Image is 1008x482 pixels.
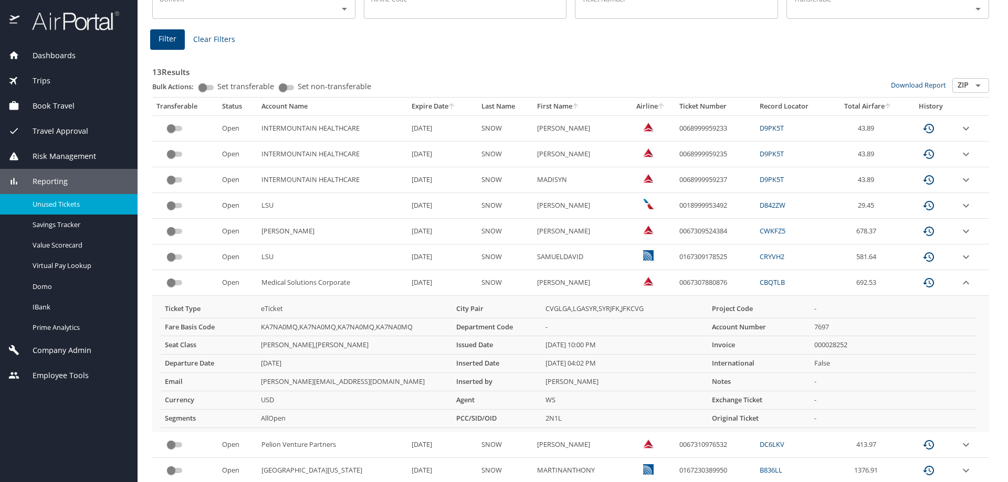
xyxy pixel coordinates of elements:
[193,33,235,46] span: Clear Filters
[257,355,452,373] td: [DATE]
[218,142,258,167] td: Open
[33,302,125,312] span: IBank
[572,103,580,110] button: sort
[541,391,708,410] td: WS
[19,151,96,162] span: Risk Management
[19,125,88,137] span: Travel Approval
[831,244,906,270] td: 581.64
[831,115,906,141] td: 43.89
[477,432,533,458] td: SNOW
[477,142,533,167] td: SNOW
[189,30,239,49] button: Clear Filters
[257,219,407,244] td: [PERSON_NAME]
[477,244,533,270] td: SNOW
[257,410,452,428] td: AllOpen
[477,193,533,219] td: SNOW
[19,370,89,381] span: Employee Tools
[257,300,452,318] td: eTicket
[760,123,784,133] a: D9PK5T
[971,2,985,16] button: Open
[960,174,972,186] button: expand row
[218,167,258,193] td: Open
[150,29,185,50] button: Filter
[810,336,976,355] td: 000028252
[161,318,257,336] th: Fare Basis Code
[708,318,810,336] th: Account Number
[541,355,708,373] td: [DATE] 04:02 PM
[218,270,258,296] td: Open
[810,373,976,391] td: -
[9,10,20,31] img: icon-airportal.png
[541,373,708,391] td: [PERSON_NAME]
[161,300,257,318] th: Ticket Type
[257,193,407,219] td: LSU
[448,103,456,110] button: sort
[760,440,784,449] a: DC6LKV
[643,438,654,449] img: Delta Airlines
[675,219,755,244] td: 0067309524384
[257,270,407,296] td: Medical Solutions Corporate
[831,432,906,458] td: 413.97
[960,276,972,289] button: expand row
[257,115,407,141] td: INTERMOUNTAIN HEALTHCARE
[541,336,708,355] td: [DATE] 10:00 PM
[257,318,452,336] td: KA7NA0MQ,KA7NA0MQ,KA7NA0MQ,KA7NA0MQ
[760,465,782,475] a: B836LL
[452,318,542,336] th: Department Code
[760,175,784,184] a: D9PK5T
[19,176,68,187] span: Reporting
[218,432,258,458] td: Open
[831,167,906,193] td: 43.89
[675,142,755,167] td: 0068999959235
[541,410,708,428] td: 2N1L
[708,300,810,318] th: Project Code
[831,193,906,219] td: 29.45
[643,464,654,475] img: United Airlines
[161,355,257,373] th: Departure Date
[217,83,274,90] span: Set transferable
[658,103,665,110] button: sort
[885,103,892,110] button: sort
[541,318,708,336] td: -
[960,225,972,238] button: expand row
[477,98,533,115] th: Last Name
[257,98,407,115] th: Account Name
[218,98,258,115] th: Status
[810,355,976,373] td: False
[708,391,810,410] th: Exchange Ticket
[760,226,785,235] a: CWKFZ5
[708,355,810,373] th: International
[159,33,176,46] span: Filter
[161,336,257,355] th: Seat Class
[643,173,654,184] img: Delta Airlines
[257,244,407,270] td: LSU
[19,345,91,356] span: Company Admin
[810,391,976,410] td: -
[452,336,542,355] th: Issued Date
[257,432,407,458] td: Pelion Venture Partners
[533,219,626,244] td: [PERSON_NAME]
[675,193,755,219] td: 0018999953492
[257,167,407,193] td: INTERMOUNTAIN HEALTHCARE
[810,318,976,336] td: 7697
[161,373,257,391] th: Email
[960,251,972,263] button: expand row
[33,240,125,250] span: Value Scorecard
[755,98,831,115] th: Record Locator
[533,142,626,167] td: [PERSON_NAME]
[257,142,407,167] td: INTERMOUNTAIN HEALTHCARE
[675,115,755,141] td: 0068999959233
[407,167,477,193] td: [DATE]
[452,355,542,373] th: Inserted Date
[831,219,906,244] td: 678.37
[708,336,810,355] th: Invoice
[452,410,542,428] th: PCC/SID/OID
[337,2,352,16] button: Open
[533,432,626,458] td: [PERSON_NAME]
[218,244,258,270] td: Open
[407,244,477,270] td: [DATE]
[643,199,654,209] img: American Airlines
[971,78,985,93] button: Open
[407,98,477,115] th: Expire Date
[33,220,125,230] span: Savings Tracker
